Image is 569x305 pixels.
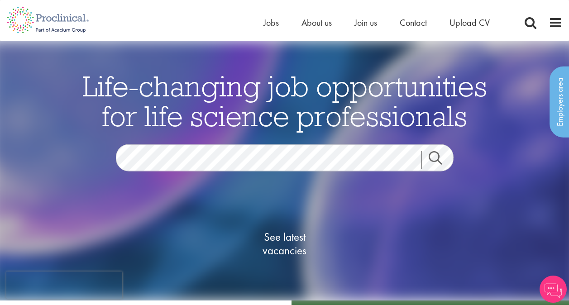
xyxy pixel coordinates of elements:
[239,194,330,293] a: See latestvacancies
[421,151,460,169] a: Job search submit button
[449,17,490,29] a: Upload CV
[82,67,487,133] span: Life-changing job opportunities for life science professionals
[400,17,427,29] a: Contact
[301,17,332,29] a: About us
[540,276,567,303] img: Chatbot
[263,17,279,29] a: Jobs
[354,17,377,29] a: Join us
[6,272,122,299] iframe: reCAPTCHA
[239,230,330,257] span: See latest vacancies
